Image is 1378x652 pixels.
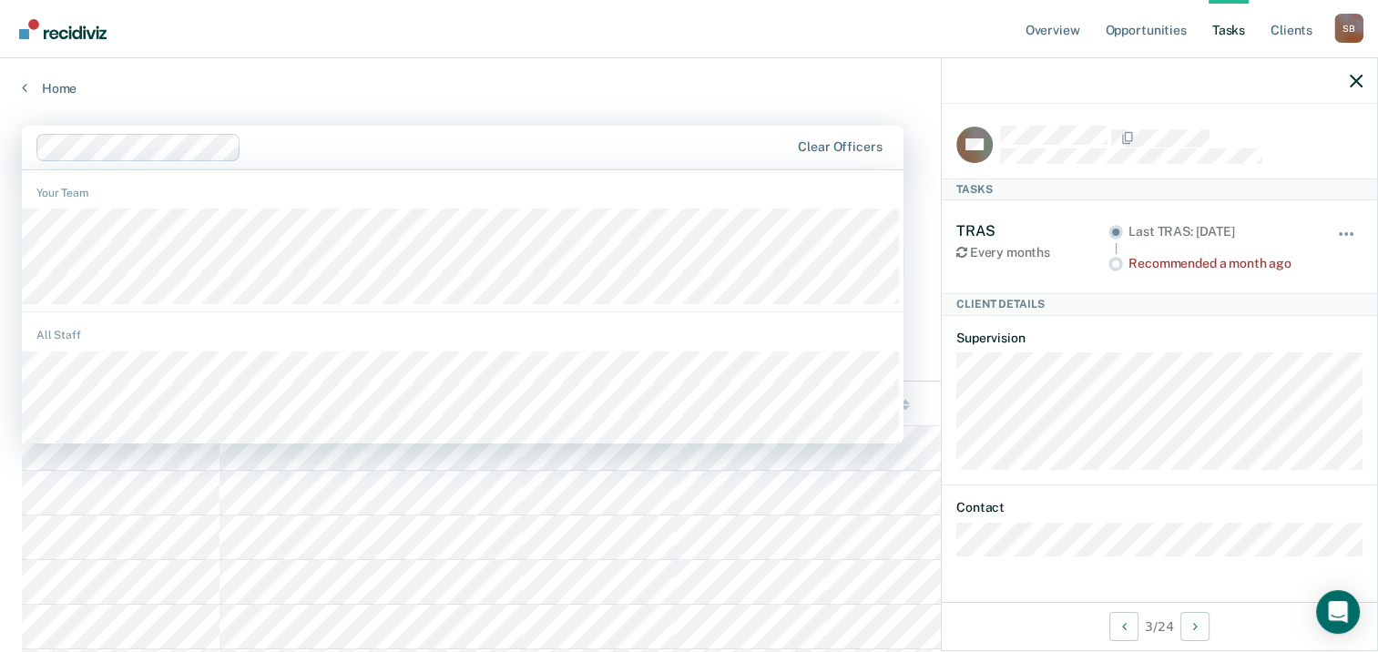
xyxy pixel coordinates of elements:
[1334,14,1363,43] div: S B
[956,222,1108,239] div: TRAS
[956,331,1363,346] dt: Supervision
[22,327,903,343] div: All Staff
[942,178,1377,200] div: Tasks
[956,245,1108,260] div: Every months
[942,293,1377,315] div: Client Details
[1109,612,1138,641] button: Previous Client
[942,602,1377,650] div: 3 / 24
[22,80,1356,97] a: Home
[956,500,1363,515] dt: Contact
[1316,590,1360,634] div: Open Intercom Messenger
[1128,256,1312,271] div: Recommended a month ago
[1128,224,1312,239] div: Last TRAS: [DATE]
[1334,14,1363,43] button: Profile dropdown button
[798,139,882,155] div: Clear officers
[1180,612,1210,641] button: Next Client
[22,185,903,201] div: Your Team
[19,19,107,39] img: Recidiviz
